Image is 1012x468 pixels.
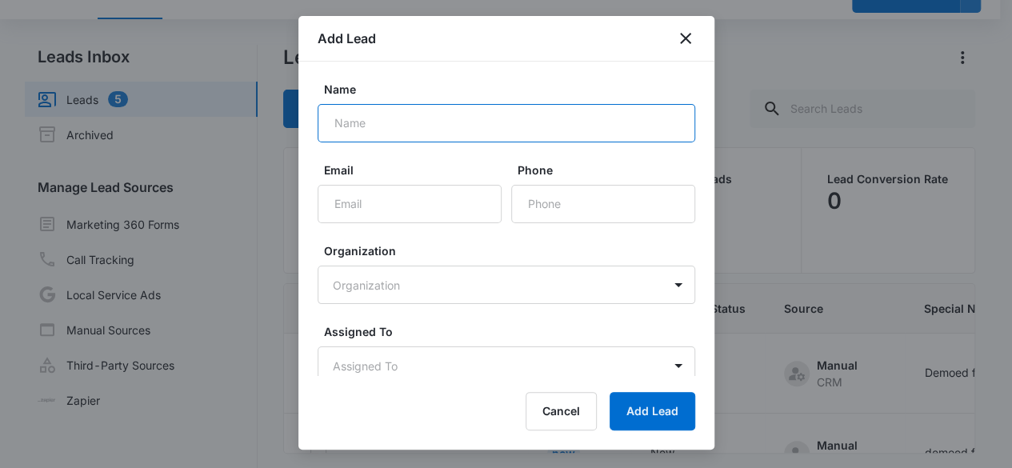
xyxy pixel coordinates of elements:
[610,392,695,430] button: Add Lead
[324,323,702,340] label: Assigned To
[324,81,702,98] label: Name
[526,392,597,430] button: Cancel
[318,185,502,223] input: Email
[676,29,695,48] button: close
[518,162,702,178] label: Phone
[511,185,695,223] input: Phone
[318,29,376,48] h1: Add Lead
[324,162,508,178] label: Email
[324,242,702,259] label: Organization
[318,104,695,142] input: Name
